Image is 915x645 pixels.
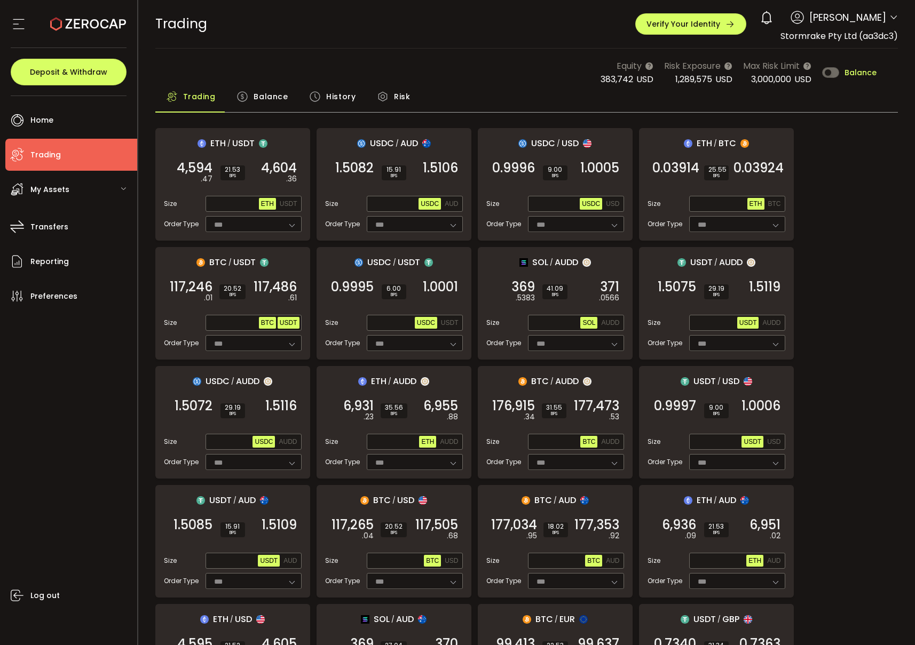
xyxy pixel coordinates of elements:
[419,496,427,505] img: usd_portfolio.svg
[277,436,299,448] button: AUDD
[278,317,299,329] button: USDT
[559,612,575,626] span: EUR
[580,163,619,173] span: 1.0005
[788,530,915,645] iframe: Chat Widget
[259,139,267,148] img: usdt_portfolio.svg
[767,438,780,445] span: USD
[677,258,686,267] img: usdt_portfolio.svg
[30,147,61,163] span: Trading
[486,457,521,467] span: Order Type
[491,520,537,530] span: 177,034
[664,59,721,73] span: Risk Exposure
[617,59,642,73] span: Equity
[715,73,732,85] span: USD
[648,199,660,209] span: Size
[600,282,619,292] span: 371
[325,199,338,209] span: Size
[238,493,256,507] span: AUD
[232,137,255,150] span: USDT
[746,555,763,567] button: ETH
[684,496,692,505] img: eth_portfolio.svg
[722,375,739,388] span: USD
[331,282,374,292] span: 0.9995
[719,137,736,150] span: BTC
[394,86,410,107] span: Risk
[486,318,499,328] span: Size
[845,69,877,76] span: Balance
[386,166,402,173] span: 15.91
[396,139,399,148] em: /
[200,615,209,624] img: eth_portfolio.svg
[30,289,77,304] span: Preferences
[373,493,391,507] span: BTC
[765,555,783,567] button: AUD
[708,292,724,298] i: BPS
[164,556,177,566] span: Size
[233,496,236,505] em: /
[601,73,633,85] span: 383,742
[264,377,272,386] img: zuPXiwguUFiBOIQyqLOiXsnnNitlx7q4LCwEbLHADjIpTka+Lip0HH8D0VTrd02z+wEAAAAASUVORK5CYII=
[766,198,783,210] button: BTC
[426,557,439,564] span: BTC
[439,317,461,329] button: USDT
[585,555,602,567] button: BTC
[548,523,564,530] span: 18.02
[360,496,369,505] img: btc_portfolio.svg
[164,219,199,229] span: Order Type
[423,401,458,411] span: 6,955
[708,173,724,179] i: BPS
[708,166,724,173] span: 25.55
[374,612,390,626] span: SOL
[209,493,232,507] span: USDT
[447,411,458,423] em: .88
[685,530,696,542] em: .09
[206,375,230,388] span: USDC
[415,317,437,329] button: USDC
[279,438,297,445] span: AUDD
[392,496,396,505] em: /
[708,285,724,292] span: 29.19
[486,199,499,209] span: Size
[748,557,761,564] span: ETH
[582,200,600,208] span: USDC
[421,200,439,208] span: USDC
[423,163,458,173] span: 1.5106
[30,113,53,128] span: Home
[675,73,712,85] span: 1,289,575
[580,317,597,329] button: SOL
[648,338,682,348] span: Order Type
[398,256,420,269] span: USDT
[531,137,555,150] span: USDC
[164,437,177,447] span: Size
[419,436,436,448] button: ETH
[164,576,199,586] span: Order Type
[259,317,276,329] button: BTC
[326,86,356,107] span: History
[760,317,783,329] button: AUDD
[555,375,579,388] span: AUDD
[652,163,699,173] span: 0.03914
[526,530,537,542] em: .95
[719,493,736,507] span: AUD
[511,282,535,292] span: 369
[281,555,299,567] button: AUD
[164,199,177,209] span: Size
[423,282,458,292] span: 1.0001
[164,338,199,348] span: Order Type
[236,375,259,388] span: AUDD
[225,530,241,536] i: BPS
[213,612,228,626] span: ETH
[743,59,800,73] span: Max Risk Limit
[196,496,205,505] img: usdt_portfolio.svg
[737,317,759,329] button: USDT
[254,86,288,107] span: Balance
[492,401,535,411] span: 176,915
[524,411,535,423] em: .34
[201,173,212,185] em: .47
[523,615,531,624] img: btc_portfolio.svg
[574,520,619,530] span: 177,353
[443,198,460,210] button: AUD
[258,555,280,567] button: USDT
[424,555,441,567] button: BTC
